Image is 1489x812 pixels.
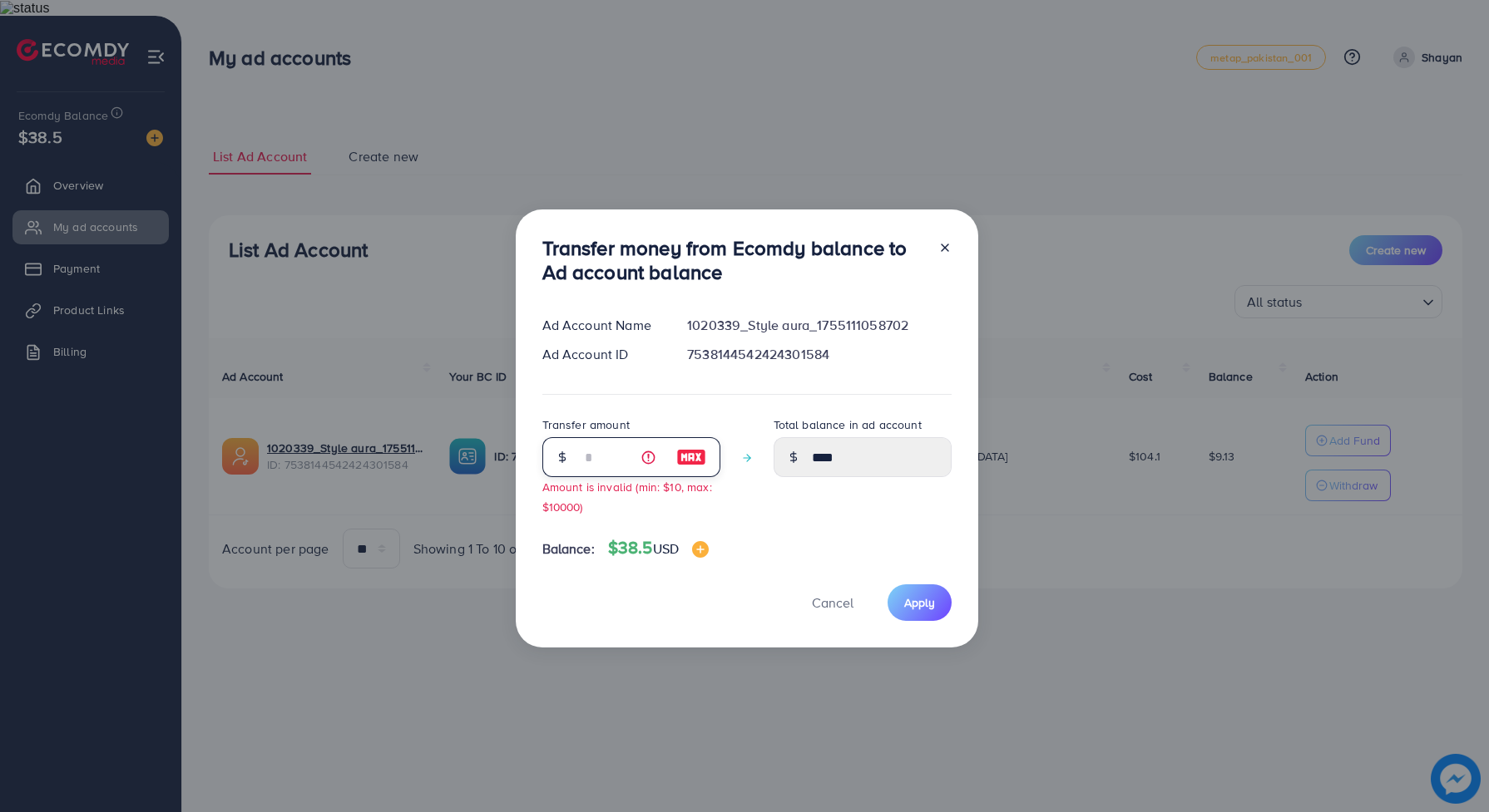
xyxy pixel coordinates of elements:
[676,447,706,467] img: image
[542,539,595,559] span: Balance:
[904,594,935,611] span: Apply
[812,593,853,612] span: Cancel
[774,416,922,433] label: Total balance in ad account
[674,345,964,364] div: 7538144542424301584
[608,538,709,559] h4: $38.5
[542,479,712,514] small: Amount is invalid (min: $10, max: $10000)
[529,316,675,335] div: Ad Account Name
[542,416,630,433] label: Transfer amount
[653,539,679,558] span: USD
[888,584,952,620] button: Apply
[674,316,964,335] div: 1020339_Style aura_1755111058702
[529,345,675,364] div: Ad Account ID
[542,236,925,284] h3: Transfer money from Ecomdy balance to Ad account balance
[692,541,709,558] img: image
[791,584,874,620] button: Cancel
